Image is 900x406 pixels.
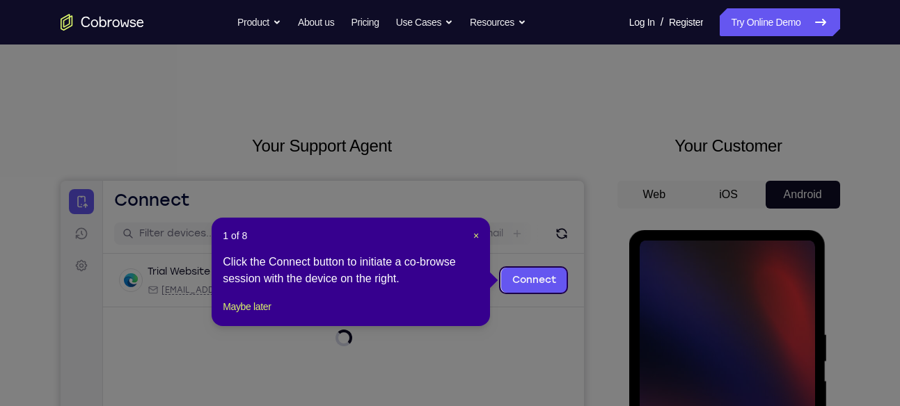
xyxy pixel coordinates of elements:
[155,86,191,97] div: Online
[8,8,33,33] a: Connect
[237,8,281,36] button: Product
[661,14,663,31] span: /
[418,46,443,60] label: Email
[473,229,479,243] button: Close Tour
[351,8,379,36] a: Pricing
[629,8,655,36] a: Log In
[87,84,150,98] div: Trial Website
[54,8,129,31] h1: Connect
[473,230,479,241] span: ×
[669,8,703,36] a: Register
[8,40,33,65] a: Sessions
[298,8,334,36] a: About us
[61,14,144,31] a: Go to the home page
[353,104,389,115] span: +11 more
[276,46,320,60] label: demo_id
[223,229,247,243] span: 1 of 8
[157,90,159,92] div: New devices found.
[63,198,134,212] span: Tap to Start
[273,104,345,115] span: Cobrowse demo
[223,254,479,287] div: Click the Connect button to initiate a co-browse session with the device on the right.
[43,186,153,223] button: Tap to Start
[259,104,345,115] div: App
[79,46,254,60] input: Filter devices...
[87,104,251,115] div: Email
[8,72,33,97] a: Settings
[470,8,526,36] button: Resources
[720,8,839,36] a: Try Online Demo
[42,73,523,127] div: Open device details
[101,104,251,115] span: web@example.com
[396,8,453,36] button: Use Cases
[223,298,271,315] button: Maybe later
[441,87,507,112] a: Connect
[490,42,512,64] button: Refresh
